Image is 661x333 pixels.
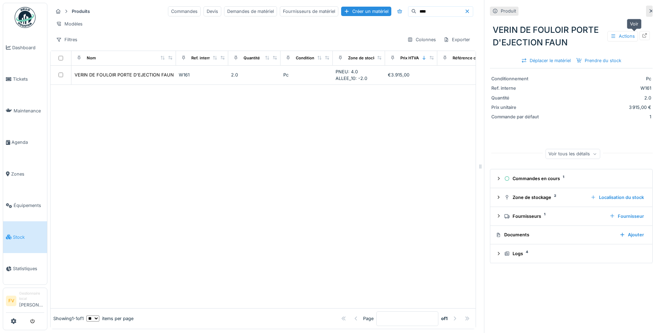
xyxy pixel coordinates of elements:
[231,72,278,78] div: 2.0
[607,31,638,41] div: Actions
[12,44,44,51] span: Dashboard
[491,104,544,111] div: Prix unitaire
[607,212,647,221] div: Fournisseur
[441,315,448,322] strong: of 1
[86,315,133,322] div: items per page
[53,315,84,322] div: Showing 1 - 1 of 1
[13,234,44,240] span: Stock
[518,56,574,65] div: Déplacer le matériel
[280,6,338,16] div: Fournisseurs de matériel
[617,230,647,239] div: Ajouter
[15,7,36,28] img: Badge_color-CXgf-gQk.svg
[224,6,277,16] div: Demandes de matériel
[493,172,650,185] summary: Commandes en cours1
[203,6,221,16] div: Devis
[491,75,544,82] div: Conditionnement
[453,55,498,61] div: Référence constructeur
[493,191,650,204] summary: Zone de stockage2Localisation du stock
[19,291,44,311] li: [PERSON_NAME]
[388,72,435,78] div: €3.915,00
[75,72,174,78] div: VERIN DE FOULOIR PORTE D'EJECTION FAUN
[3,158,47,190] a: Zones
[6,296,16,306] li: FV
[400,55,419,61] div: Prix HTVA
[501,8,516,14] div: Produit
[69,8,93,15] strong: Produits
[6,291,44,313] a: FV Gestionnaire local[PERSON_NAME]
[11,139,44,146] span: Agenda
[493,229,650,242] summary: DocumentsAjouter
[404,35,439,45] div: Colonnes
[336,69,358,74] span: PNEU: 4.0
[283,72,330,78] div: Pc
[3,127,47,158] a: Agenda
[493,247,650,260] summary: Logs4
[53,19,86,29] div: Modèles
[3,95,47,127] a: Maintenance
[504,194,585,201] div: Zone de stockage
[627,19,641,29] div: Voir
[496,231,614,238] div: Documents
[87,55,96,61] div: Nom
[53,35,80,45] div: Filtres
[3,253,47,285] a: Statistiques
[546,75,651,82] div: Pc
[3,221,47,253] a: Stock
[574,56,624,65] div: Prendre du stock
[546,85,651,91] div: W161
[191,55,213,61] div: Ref. interne
[13,265,44,272] span: Statistiques
[546,95,651,101] div: 2.0
[490,21,653,52] div: VERIN DE FOULOIR PORTE D'EJECTION FAUN
[588,193,647,202] div: Localisation du stock
[244,55,260,61] div: Quantité
[168,6,201,16] div: Commandes
[491,113,544,120] div: Commande par défaut
[504,250,644,257] div: Logs
[19,291,44,302] div: Gestionnaire local
[3,190,47,222] a: Équipements
[3,32,47,64] a: Dashboard
[11,171,44,177] span: Zones
[440,35,473,45] div: Exporter
[491,85,544,91] div: Ref. interne
[336,76,367,81] span: ALLEE_10: -2.0
[14,108,44,114] span: Maintenance
[341,7,391,16] div: Créer un matériel
[504,175,644,182] div: Commandes en cours
[13,76,44,82] span: Tickets
[546,113,651,120] div: 1
[3,64,47,95] a: Tickets
[504,213,604,220] div: Fournisseurs
[493,210,650,223] summary: Fournisseurs1Fournisseur
[348,55,382,61] div: Zone de stockage
[545,149,600,159] div: Voir tous les détails
[296,55,329,61] div: Conditionnement
[14,202,44,209] span: Équipements
[491,95,544,101] div: Quantité
[363,315,374,322] div: Page
[546,104,651,111] div: 3 915,00 €
[179,72,225,78] div: W161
